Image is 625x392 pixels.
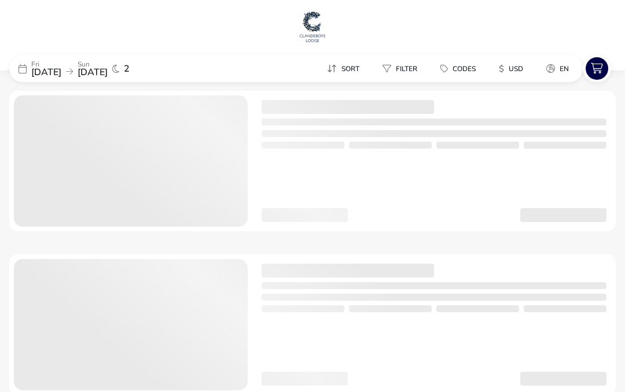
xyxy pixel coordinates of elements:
span: Filter [396,64,417,73]
img: Main Website [298,9,327,44]
span: Codes [453,64,476,73]
button: Sort [318,60,369,77]
p: Fri [31,61,61,68]
span: Sort [341,64,359,73]
button: $USD [490,60,532,77]
naf-pibe-menu-bar-item: en [537,60,583,77]
span: 2 [124,64,130,73]
naf-pibe-menu-bar-item: $USD [490,60,537,77]
span: [DATE] [78,66,108,79]
span: en [560,64,569,73]
button: Filter [373,60,427,77]
naf-pibe-menu-bar-item: Sort [318,60,373,77]
i: $ [499,63,504,75]
button: en [537,60,578,77]
span: USD [509,64,523,73]
naf-pibe-menu-bar-item: Filter [373,60,431,77]
p: Sun [78,61,108,68]
div: Fri[DATE]Sun[DATE]2 [9,55,183,82]
button: Codes [431,60,485,77]
naf-pibe-menu-bar-item: Codes [431,60,490,77]
span: [DATE] [31,66,61,79]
